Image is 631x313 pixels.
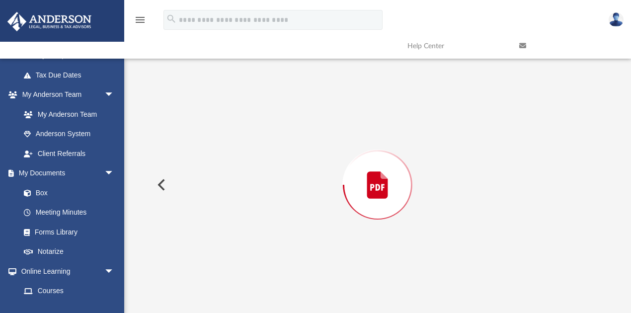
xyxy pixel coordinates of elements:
[14,242,124,262] a: Notarize
[104,85,124,105] span: arrow_drop_down
[150,171,171,199] button: Previous File
[7,85,124,105] a: My Anderson Teamarrow_drop_down
[104,261,124,282] span: arrow_drop_down
[134,14,146,26] i: menu
[166,13,177,24] i: search
[14,144,124,163] a: Client Referrals
[4,12,94,31] img: Anderson Advisors Platinum Portal
[134,19,146,26] a: menu
[14,183,119,203] a: Box
[14,203,124,223] a: Meeting Minutes
[7,261,124,281] a: Online Learningarrow_drop_down
[7,163,124,183] a: My Documentsarrow_drop_down
[14,281,124,301] a: Courses
[14,124,124,144] a: Anderson System
[609,12,624,27] img: User Pic
[14,65,129,85] a: Tax Due Dates
[400,26,512,66] a: Help Center
[104,163,124,184] span: arrow_drop_down
[14,222,119,242] a: Forms Library
[14,104,119,124] a: My Anderson Team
